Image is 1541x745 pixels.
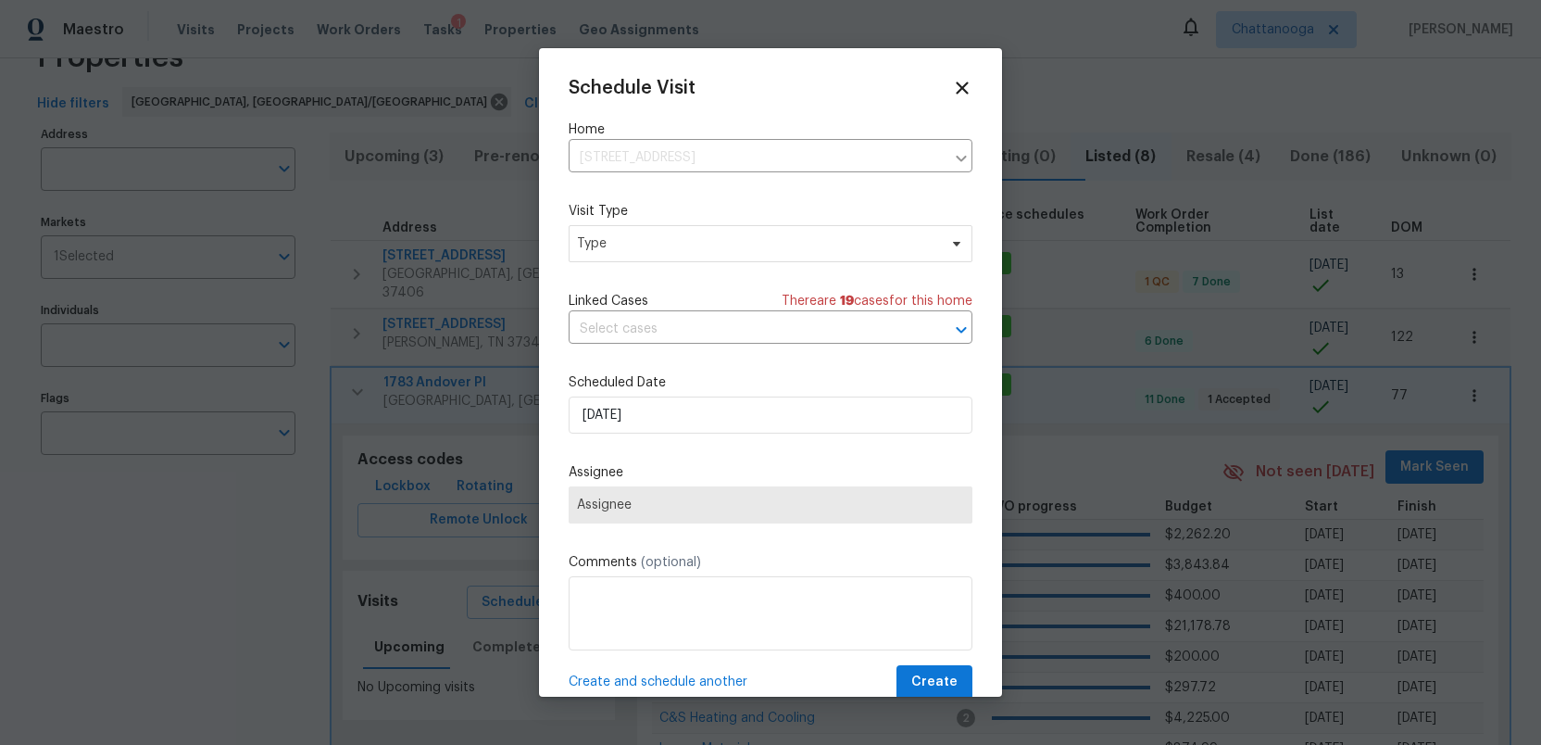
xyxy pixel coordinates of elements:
[577,498,964,512] span: Assignee
[569,144,945,172] input: Enter in an address
[577,234,937,253] span: Type
[569,120,972,139] label: Home
[948,317,974,343] button: Open
[569,463,972,482] label: Assignee
[569,673,747,691] span: Create and schedule another
[840,295,854,308] span: 19
[569,79,695,97] span: Schedule Visit
[569,373,972,392] label: Scheduled Date
[641,556,701,569] span: (optional)
[569,397,972,434] input: M/D/YYYY
[911,671,958,694] span: Create
[569,202,972,221] label: Visit Type
[569,553,972,572] label: Comments
[569,315,921,344] input: Select cases
[952,78,972,98] span: Close
[569,292,648,310] span: Linked Cases
[896,665,972,700] button: Create
[782,292,972,310] span: There are case s for this home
